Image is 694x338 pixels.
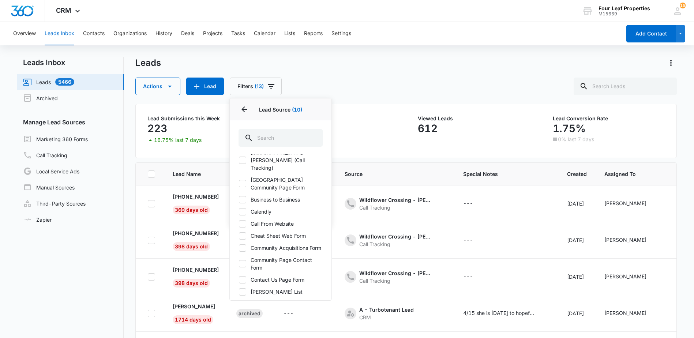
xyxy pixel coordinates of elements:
[147,116,259,121] p: Lead Submissions this Week
[255,84,264,89] span: (13)
[17,57,124,68] h2: Leads Inbox
[239,232,323,240] label: Cheat Sheet Web Form
[239,244,323,252] label: Community Acquisitions Form
[23,216,52,224] a: Zapier
[567,236,587,244] div: [DATE]
[186,78,224,95] button: Lead
[463,236,486,245] div: - - Select to Edit Field
[283,116,394,121] p: Unread Leads
[304,22,323,45] button: Reports
[292,106,302,113] span: (10)
[113,22,147,45] button: Organizations
[231,22,245,45] button: Tasks
[239,220,323,228] label: Call From Website
[463,236,473,245] div: ---
[239,104,250,115] button: Back
[239,300,323,308] label: Credit Page
[23,135,88,143] a: Marketing 360 Forms
[203,22,222,45] button: Projects
[173,279,210,288] span: 398 days old
[173,193,219,213] a: [PHONE_NUMBER]369 days old
[599,5,650,11] div: account name
[463,309,536,317] div: 4/15 she is [DATE] to hopefully take 1249 KM 2/19 LM & sent f/u email on lot 1249 KM 1/15 coming ...
[239,288,323,296] label: [PERSON_NAME] List
[574,78,677,95] input: Search Leads
[604,273,660,281] div: - - Select to Edit Field
[345,196,446,211] div: - - Select to Edit Field
[284,22,295,45] button: Lists
[599,11,650,16] div: account id
[567,200,587,207] div: [DATE]
[345,170,446,178] span: Source
[604,273,646,280] div: [PERSON_NAME]
[135,78,180,95] button: Actions
[173,315,213,324] span: 1714 days old
[239,276,323,283] label: Contact Us Page Form
[680,3,686,8] span: 15
[173,242,210,251] span: 398 days old
[23,167,79,176] a: Local Service Ads
[604,309,660,318] div: - - Select to Edit Field
[604,236,646,244] div: [PERSON_NAME]
[23,78,74,86] a: Leads5466
[239,256,323,271] label: Community Page Contact Form
[604,199,660,208] div: - - Select to Edit Field
[553,116,664,121] p: Lead Conversion Rate
[463,309,549,318] div: - - Select to Edit Field
[17,118,124,127] h3: Manage Lead Sources
[359,204,432,211] div: Call Tracking
[254,22,275,45] button: Calendar
[236,310,263,316] a: Archived
[680,3,686,8] div: notifications count
[239,129,323,147] input: Search
[173,266,219,274] p: [PHONE_NUMBER]
[173,303,219,323] a: [PERSON_NAME]1714 days old
[567,273,587,281] div: [DATE]
[284,309,307,318] div: - - Select to Edit Field
[147,123,167,134] p: 223
[604,199,646,207] div: [PERSON_NAME]
[13,22,36,45] button: Overview
[331,22,351,45] button: Settings
[345,306,427,321] div: - - Select to Edit Field
[173,266,219,286] a: [PHONE_NUMBER]398 days old
[23,94,58,102] a: Archived
[567,170,587,178] span: Created
[359,277,432,285] div: Call Tracking
[173,170,219,178] span: Lead Name
[56,7,71,14] span: CRM
[173,229,219,237] p: [PHONE_NUMBER]
[463,170,549,178] span: Special Notes
[604,170,660,178] span: Assigned To
[239,106,323,113] p: Lead Source
[239,176,323,191] label: [GEOGRAPHIC_DATA] Community Page Form
[173,206,210,214] span: 369 days old
[239,208,323,215] label: Calendly
[345,269,446,285] div: - - Select to Edit Field
[23,151,67,159] a: Call Tracking
[154,138,202,143] p: 16.75% last 7 days
[23,183,75,192] a: Manual Sources
[359,269,432,277] div: Wildflower Crossing - [PERSON_NAME]
[418,123,438,134] p: 612
[345,233,446,248] div: - - Select to Edit Field
[23,199,86,208] a: Third-Party Sources
[236,309,263,318] div: Archived
[45,22,74,45] button: Leads Inbox
[359,240,432,248] div: Call Tracking
[239,196,323,203] label: Business to Business
[181,22,194,45] button: Deals
[463,199,473,208] div: ---
[230,78,282,95] button: Filters
[359,313,414,321] div: CRM
[463,199,486,208] div: - - Select to Edit Field
[173,193,219,200] p: [PHONE_NUMBER]
[418,116,529,121] p: Viewed Leads
[604,236,660,245] div: - - Select to Edit Field
[359,196,432,204] div: Wildflower Crossing - [PERSON_NAME]
[173,229,219,249] a: [PHONE_NUMBER]398 days old
[359,233,432,240] div: Wildflower Crossing - [PERSON_NAME]
[558,137,594,142] p: 0% last 7 days
[553,123,586,134] p: 1.75%
[155,22,172,45] button: History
